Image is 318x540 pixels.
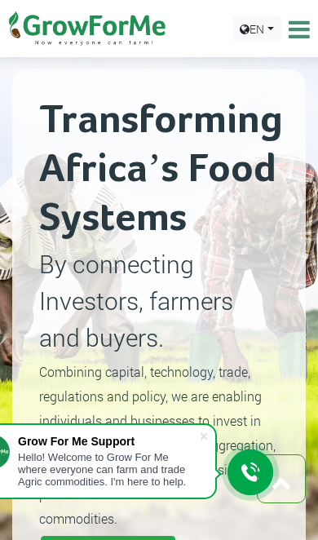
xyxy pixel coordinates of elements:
h2: Transforming Africa’s Food Systems [39,96,279,243]
div: Hello! Welcome to Grow For Me where everyone can farm and trade Agric commodities. I'm here to help. [18,451,199,488]
a: EN [232,16,281,42]
p: By connecting Investors, farmers and buyers. [39,246,279,356]
div: Grow For Me Support [18,435,199,448]
small: Combining capital, technology, trade, regulations and policy, we are enabling individuals and bus... [39,363,276,527]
